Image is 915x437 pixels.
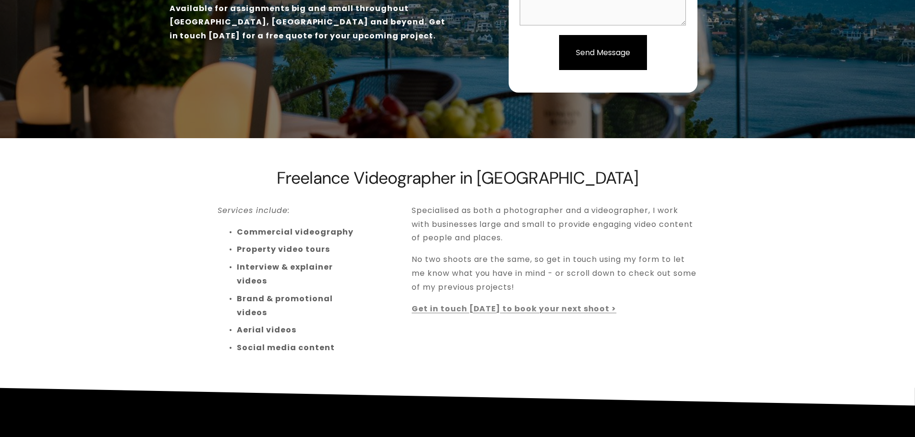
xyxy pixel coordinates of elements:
[237,261,334,286] strong: Interview & explainer videos
[237,324,296,335] strong: Aerial videos
[237,293,334,318] strong: Brand & promotional videos
[412,204,697,245] p: Specialised as both a photographer and a videographer, I work with businesses large and small to ...
[237,226,353,237] strong: Commercial videography
[170,168,746,188] h2: Freelance Videographer in [GEOGRAPHIC_DATA]
[218,205,289,216] em: Services include:
[170,3,447,42] strong: Available for assignments big and small throughout [GEOGRAPHIC_DATA], [GEOGRAPHIC_DATA] and beyon...
[412,253,697,294] p: No two shoots are the same, so get in touch using my form to let me know what you have in mind - ...
[237,244,329,255] strong: Property video tours
[576,47,630,58] span: Send Message
[237,342,334,353] strong: Social media content
[412,303,616,314] a: Get in touch [DATE] to book your next shoot >
[559,35,647,70] button: Send MessageSend Message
